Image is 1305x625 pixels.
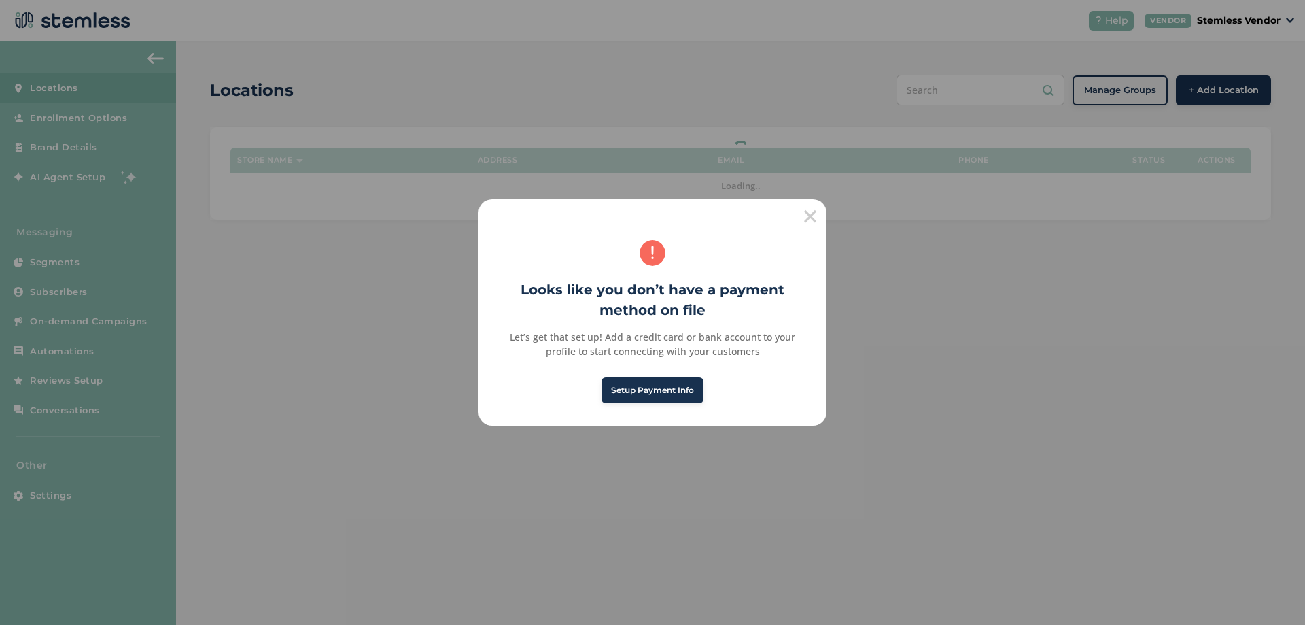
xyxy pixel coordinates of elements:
div: Let’s get that set up! Add a credit card or bank account to your profile to start connecting with... [493,330,811,358]
h2: Looks like you don’t have a payment method on file [478,280,826,320]
button: Setup Payment Info [602,377,703,403]
button: Close this dialog [794,199,826,232]
iframe: Chat Widget [1237,560,1305,625]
